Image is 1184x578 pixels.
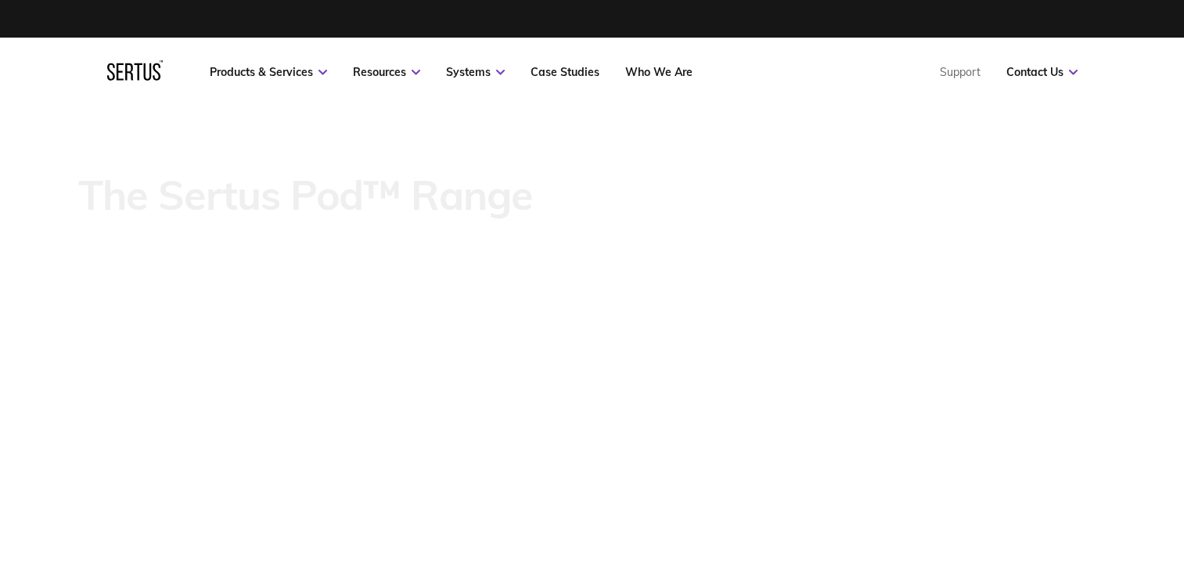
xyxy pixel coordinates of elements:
p: The Sertus Pod™ Range [78,173,533,217]
a: Case Studies [531,65,599,79]
a: Contact Us [1006,65,1078,79]
a: Who We Are [625,65,693,79]
a: Systems [446,65,505,79]
a: Products & Services [210,65,327,79]
a: Support [940,65,981,79]
a: Resources [353,65,420,79]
